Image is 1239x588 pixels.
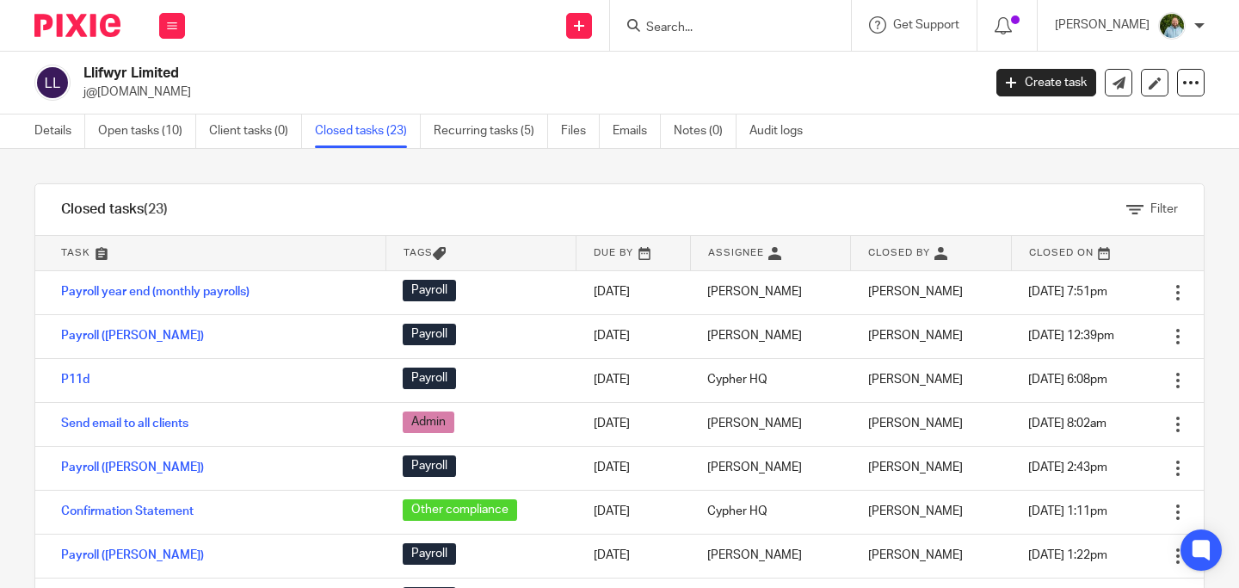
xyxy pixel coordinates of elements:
a: Create task [996,69,1096,96]
td: Cypher HQ [690,490,850,534]
span: Payroll [403,324,456,345]
td: Cypher HQ [690,358,850,402]
span: [DATE] 6:08pm [1028,374,1107,386]
span: Filter [1150,203,1178,215]
a: Files [561,115,600,148]
span: [PERSON_NAME] [868,286,963,298]
span: [DATE] 12:39pm [1028,330,1114,342]
img: Pixie [34,14,120,37]
span: [DATE] 1:11pm [1028,505,1107,517]
a: Closed tasks (23) [315,115,421,148]
a: Emails [613,115,661,148]
span: Admin [403,412,454,433]
th: Tags [385,236,576,270]
a: Payroll ([PERSON_NAME]) [61,461,204,473]
td: [DATE] [576,402,691,446]
span: [PERSON_NAME] [868,549,963,561]
a: Payroll ([PERSON_NAME]) [61,330,204,342]
td: [PERSON_NAME] [690,270,850,314]
input: Search [644,21,799,36]
span: Payroll [403,543,456,565]
img: svg%3E [34,65,71,101]
td: [DATE] [576,446,691,490]
span: Payroll [403,368,456,389]
span: (23) [144,202,168,216]
td: [PERSON_NAME] [690,402,850,446]
span: [PERSON_NAME] [868,418,963,430]
td: [DATE] [576,490,691,534]
td: [DATE] [576,314,691,358]
img: IxkmB6f8.jpeg [1158,12,1186,40]
span: [DATE] 7:51pm [1028,286,1107,298]
a: Audit logs [749,115,816,148]
a: Send email to all clients [61,418,188,430]
span: [DATE] 2:43pm [1028,461,1107,473]
td: [DATE] [576,534,691,578]
h1: Closed tasks [61,201,168,219]
h2: Llifwyr Limited [83,65,793,83]
a: Payroll ([PERSON_NAME]) [61,549,204,561]
span: [DATE] 8:02am [1028,418,1106,430]
a: Recurring tasks (5) [434,115,548,148]
td: [PERSON_NAME] [690,534,850,578]
td: [DATE] [576,358,691,402]
span: [PERSON_NAME] [868,374,963,386]
a: P11d [61,374,89,386]
a: Confirmation Statement [61,505,194,517]
a: Client tasks (0) [209,115,302,148]
span: [PERSON_NAME] [868,461,963,473]
td: [PERSON_NAME] [690,446,850,490]
a: Payroll year end (monthly payrolls) [61,286,250,298]
p: [PERSON_NAME] [1055,16,1150,34]
span: Payroll [403,280,456,301]
a: Open tasks (10) [98,115,196,148]
a: Notes (0) [674,115,737,148]
span: Get Support [893,19,959,31]
span: [DATE] 1:22pm [1028,549,1107,561]
span: [PERSON_NAME] [868,330,963,342]
td: [PERSON_NAME] [690,314,850,358]
span: [PERSON_NAME] [868,505,963,517]
p: j@[DOMAIN_NAME] [83,84,971,101]
span: Other compliance [403,499,517,521]
a: Details [34,115,85,148]
span: Payroll [403,455,456,477]
td: [DATE] [576,270,691,314]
